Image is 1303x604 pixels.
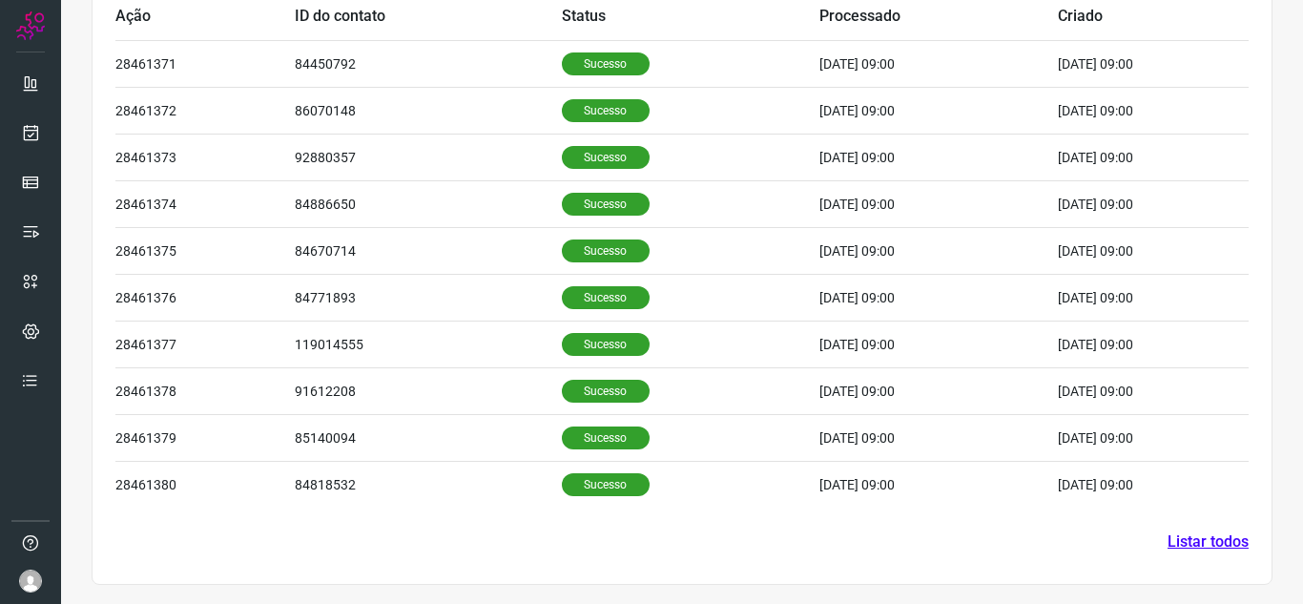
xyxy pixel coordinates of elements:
[295,134,561,180] td: 92880357
[819,180,1058,227] td: [DATE] 09:00
[115,180,295,227] td: 28461374
[819,414,1058,461] td: [DATE] 09:00
[562,99,650,122] p: Sucesso
[562,473,650,496] p: Sucesso
[819,87,1058,134] td: [DATE] 09:00
[1058,461,1191,508] td: [DATE] 09:00
[562,146,650,169] p: Sucesso
[562,427,650,449] p: Sucesso
[19,570,42,593] img: avatar-user-boy.jpg
[819,274,1058,321] td: [DATE] 09:00
[562,193,650,216] p: Sucesso
[562,333,650,356] p: Sucesso
[295,367,561,414] td: 91612208
[819,461,1058,508] td: [DATE] 09:00
[819,321,1058,367] td: [DATE] 09:00
[1058,414,1191,461] td: [DATE] 09:00
[562,52,650,75] p: Sucesso
[115,461,295,508] td: 28461380
[1058,227,1191,274] td: [DATE] 09:00
[16,11,45,40] img: Logo
[1058,87,1191,134] td: [DATE] 09:00
[295,321,561,367] td: 119014555
[115,367,295,414] td: 28461378
[295,180,561,227] td: 84886650
[295,87,561,134] td: 86070148
[562,240,650,262] p: Sucesso
[819,40,1058,87] td: [DATE] 09:00
[1058,180,1191,227] td: [DATE] 09:00
[115,87,295,134] td: 28461372
[562,286,650,309] p: Sucesso
[295,227,561,274] td: 84670714
[1168,531,1249,553] a: Listar todos
[819,367,1058,414] td: [DATE] 09:00
[1058,274,1191,321] td: [DATE] 09:00
[115,40,295,87] td: 28461371
[819,134,1058,180] td: [DATE] 09:00
[295,40,561,87] td: 84450792
[115,321,295,367] td: 28461377
[115,134,295,180] td: 28461373
[1058,40,1191,87] td: [DATE] 09:00
[1058,321,1191,367] td: [DATE] 09:00
[115,227,295,274] td: 28461375
[295,414,561,461] td: 85140094
[819,227,1058,274] td: [DATE] 09:00
[562,380,650,403] p: Sucesso
[1058,134,1191,180] td: [DATE] 09:00
[115,274,295,321] td: 28461376
[115,414,295,461] td: 28461379
[295,274,561,321] td: 84771893
[295,461,561,508] td: 84818532
[1058,367,1191,414] td: [DATE] 09:00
